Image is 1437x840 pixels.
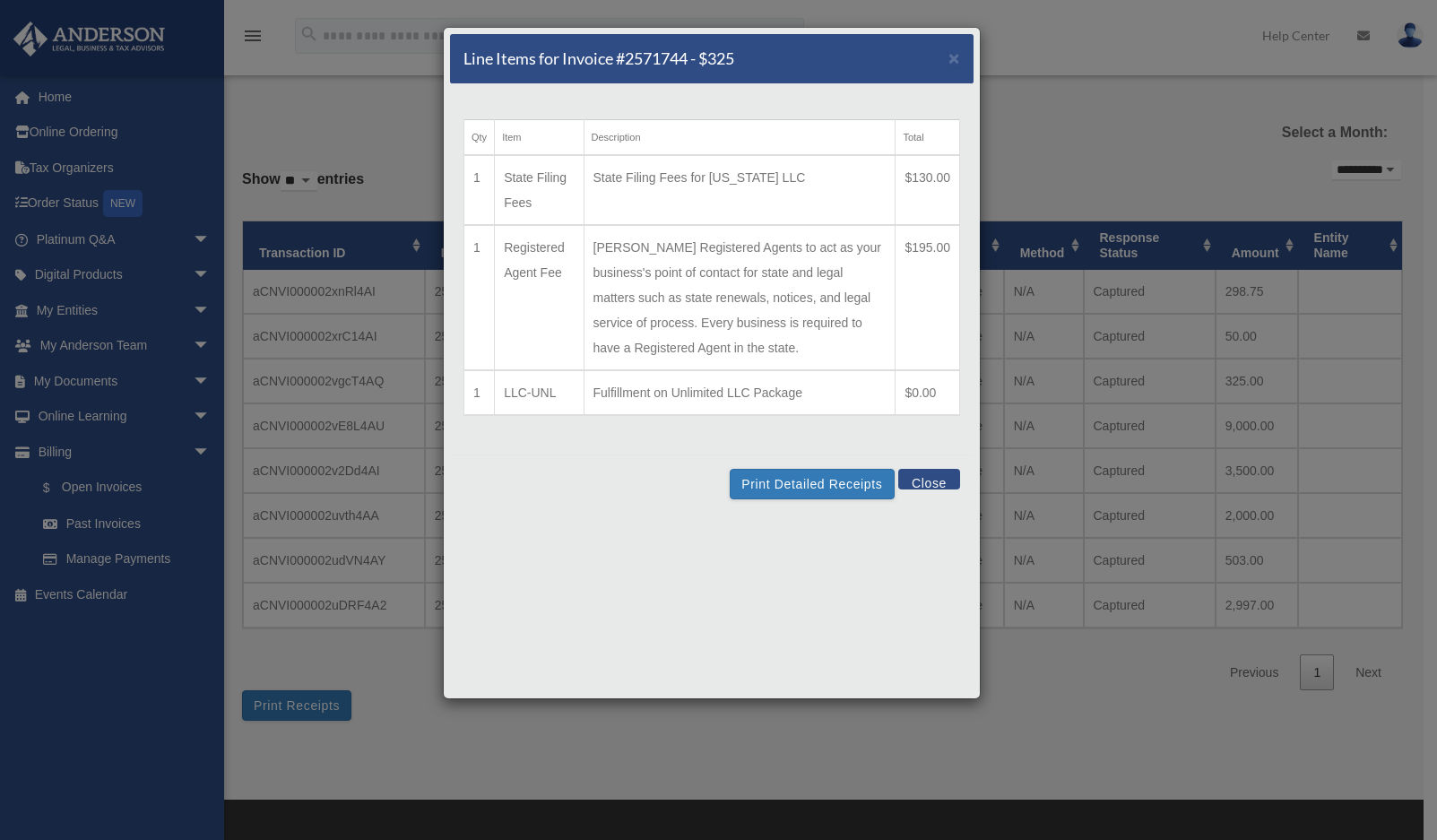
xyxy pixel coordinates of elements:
td: $195.00 [896,225,960,370]
td: State Filing Fees [495,155,584,225]
th: Qty [464,120,495,156]
button: Print Detailed Receipts [730,469,894,499]
th: Item [495,120,584,156]
td: $130.00 [896,155,960,225]
td: $0.00 [896,370,960,415]
td: State Filing Fees for [US_STATE] LLC [584,155,896,225]
button: Close [898,469,960,489]
th: Total [896,120,960,156]
span: × [948,48,960,68]
td: 1 [464,155,495,225]
h5: Line Items for Invoice #2571744 - $325 [463,48,734,70]
td: 1 [464,225,495,370]
button: Close [948,48,960,67]
td: 1 [464,370,495,415]
th: Description [584,120,896,156]
td: Fulfillment on Unlimited LLC Package [584,370,896,415]
td: LLC-UNL [495,370,584,415]
td: Registered Agent Fee [495,225,584,370]
td: [PERSON_NAME] Registered Agents to act as your business's point of contact for state and legal ma... [584,225,896,370]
